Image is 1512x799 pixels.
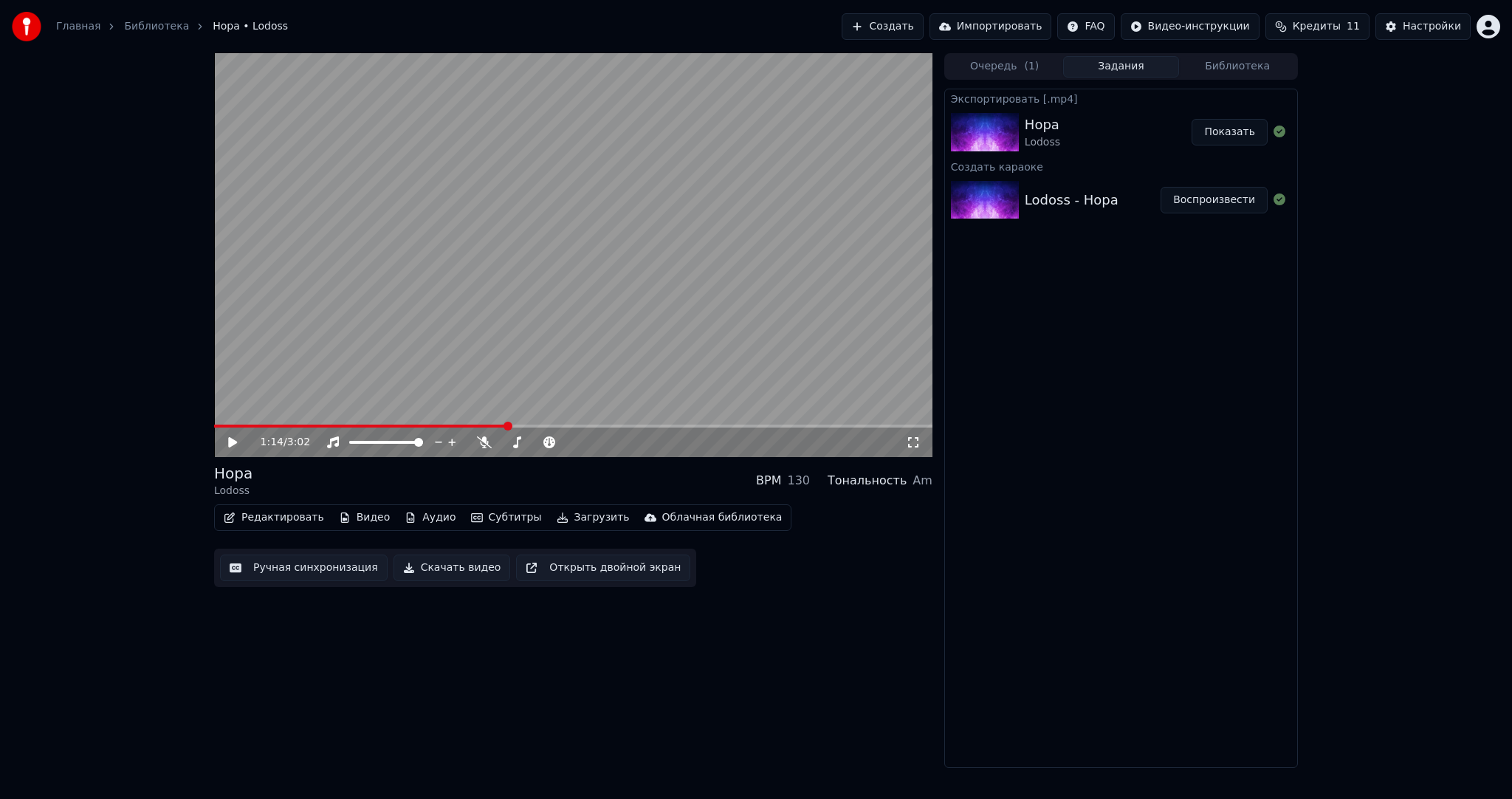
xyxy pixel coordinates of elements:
[56,19,288,34] nav: breadcrumb
[787,472,810,490] div: 130
[1403,19,1461,34] div: Настройки
[399,507,461,528] button: Аудио
[220,555,388,581] button: Ручная синхронизация
[56,19,100,34] a: Главная
[945,157,1297,175] div: Создать караоке
[1192,119,1268,145] button: Показать
[913,472,932,490] div: Am
[1063,56,1180,78] button: Задания
[1025,135,1060,150] div: Lodoss
[218,507,330,528] button: Редактировать
[929,13,1052,40] button: Импортировать
[333,507,396,528] button: Видео
[1293,19,1341,34] span: Кредиты
[516,555,690,581] button: Открыть двойной экран
[1375,13,1471,40] button: Настройки
[828,472,907,490] div: Тональность
[124,19,189,34] a: Библиотека
[214,463,252,484] div: Нора
[1025,114,1060,135] div: Нора
[756,472,781,490] div: BPM
[261,435,283,450] span: 1:14
[551,507,636,528] button: Загрузить
[1161,187,1268,213] button: Воспроизвести
[1121,13,1260,40] button: Видео-инструкции
[662,510,783,525] div: Облачная библиотека
[1347,19,1360,34] span: 11
[261,435,296,450] div: /
[465,507,548,528] button: Субтитры
[1179,56,1296,78] button: Библиотека
[214,484,252,498] div: Lodoss
[842,13,923,40] button: Создать
[1024,59,1039,74] span: ( 1 )
[946,56,1063,78] button: Очередь
[287,435,310,450] span: 3:02
[945,89,1297,107] div: Экспортировать [.mp4]
[213,19,288,34] span: Нора • Lodoss
[1265,13,1370,40] button: Кредиты11
[394,555,511,581] button: Скачать видео
[1025,190,1118,210] div: Lodoss - Нора
[1057,13,1114,40] button: FAQ
[12,12,41,41] img: youka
